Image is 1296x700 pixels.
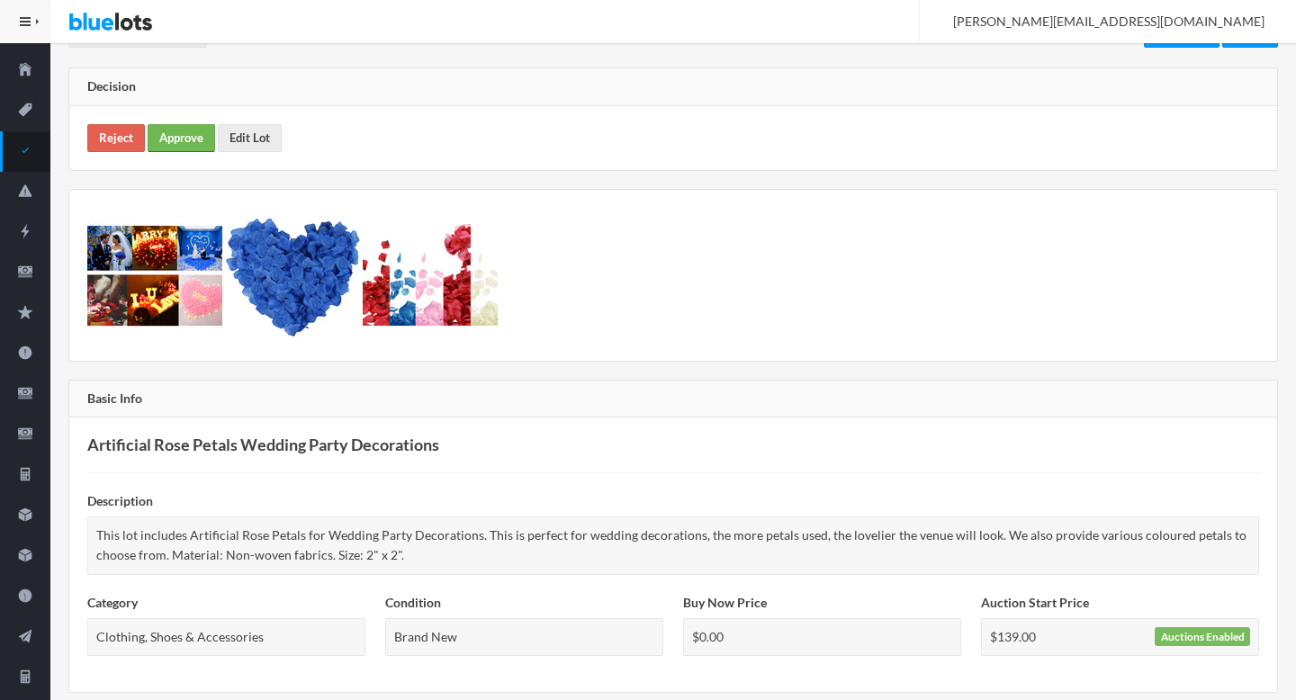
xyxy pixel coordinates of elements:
[87,593,138,614] label: Category
[981,618,1259,657] div: $139.00
[225,208,360,343] img: b138a2ff-25c5-4070-bec9-58e64833499e-1745309394.jpg
[87,491,153,512] label: Description
[218,124,282,152] a: Edit Lot
[69,68,1277,106] div: Decision
[385,593,441,614] label: Condition
[87,516,1259,575] div: This lot includes Artificial Rose Petals for Wedding Party Decorations. This is perfect for weddi...
[87,435,1259,454] h3: Artificial Rose Petals Wedding Party Decorations
[69,381,1277,418] div: Basic Info
[981,593,1089,614] label: Auction Start Price
[683,593,767,614] label: Buy Now Price
[933,13,1264,29] span: [PERSON_NAME][EMAIL_ADDRESS][DOMAIN_NAME]
[87,124,145,152] a: Reject
[683,618,961,657] div: $0.00
[87,618,365,657] div: Clothing, Shoes & Accessories
[363,224,498,326] img: dd1bd989-1a9d-4e74-875c-233869b5ae01-1745309395.jpg
[1155,627,1250,647] div: Auctions Enabled
[87,222,222,328] img: b9dde053-154f-4025-b040-738bacfbdc1f-1745309394.jpg
[385,618,663,657] div: Brand New
[148,124,215,152] a: Approve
